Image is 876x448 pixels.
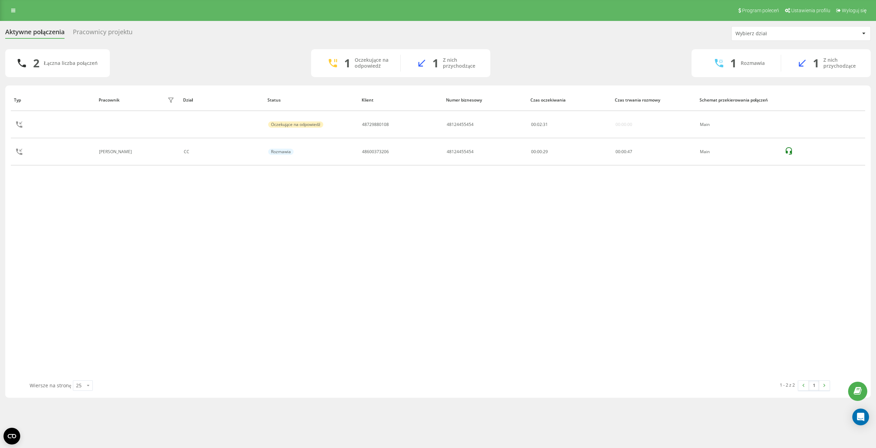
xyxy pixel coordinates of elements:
div: Wybierz dział [735,31,819,37]
div: Main [700,149,777,154]
div: : : [531,122,548,127]
div: Typ [14,98,92,103]
div: Czas trwania rozmowy [615,98,693,103]
div: : : [616,149,632,154]
div: 1 [344,57,350,70]
div: Open Intercom Messenger [852,409,869,425]
div: Z nich przychodzące [823,57,860,69]
span: 00 [531,121,536,127]
div: Z nich przychodzące [443,57,480,69]
div: Pracownik [99,98,120,103]
div: Oczekujące na odpowiedź [355,57,390,69]
div: Czas oczekiwania [530,98,608,103]
span: 00 [616,149,620,155]
div: 48124455454 [447,149,474,154]
div: Łączna liczba połączeń [44,60,97,66]
div: 2 [33,57,39,70]
div: 1 - 2 z 2 [780,381,795,388]
div: Pracownicy projektu [73,28,133,39]
div: 00:00:29 [531,149,608,154]
span: 47 [627,149,632,155]
div: 1 [432,57,439,70]
span: Program poleceń [742,8,779,13]
div: Rozmawia [268,149,294,155]
div: 48124455454 [447,122,474,127]
div: 1 [813,57,819,70]
div: 00:00:00 [616,122,632,127]
span: 02 [537,121,542,127]
div: 1 [730,57,737,70]
span: Ustawienia profilu [791,8,830,13]
div: Dział [183,98,261,103]
div: Status [267,98,355,103]
div: Numer biznesowy [446,98,524,103]
span: Wiersze na stronę [30,382,71,389]
div: 48729880108 [362,122,389,127]
div: Oczekujące na odpowiedź [268,121,323,128]
span: 00 [621,149,626,155]
button: Open CMP widget [3,428,20,445]
div: Klient [362,98,439,103]
div: CC [184,149,260,154]
a: 1 [809,381,819,390]
span: 31 [543,121,548,127]
div: Rozmawia [741,60,765,66]
div: 48600373206 [362,149,389,154]
div: Schemat przekierowania połączeń [700,98,777,103]
span: Wyloguj się [842,8,867,13]
div: Aktywne połączenia [5,28,65,39]
div: Main [700,122,777,127]
div: 25 [76,382,82,389]
div: [PERSON_NAME] [99,149,134,154]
